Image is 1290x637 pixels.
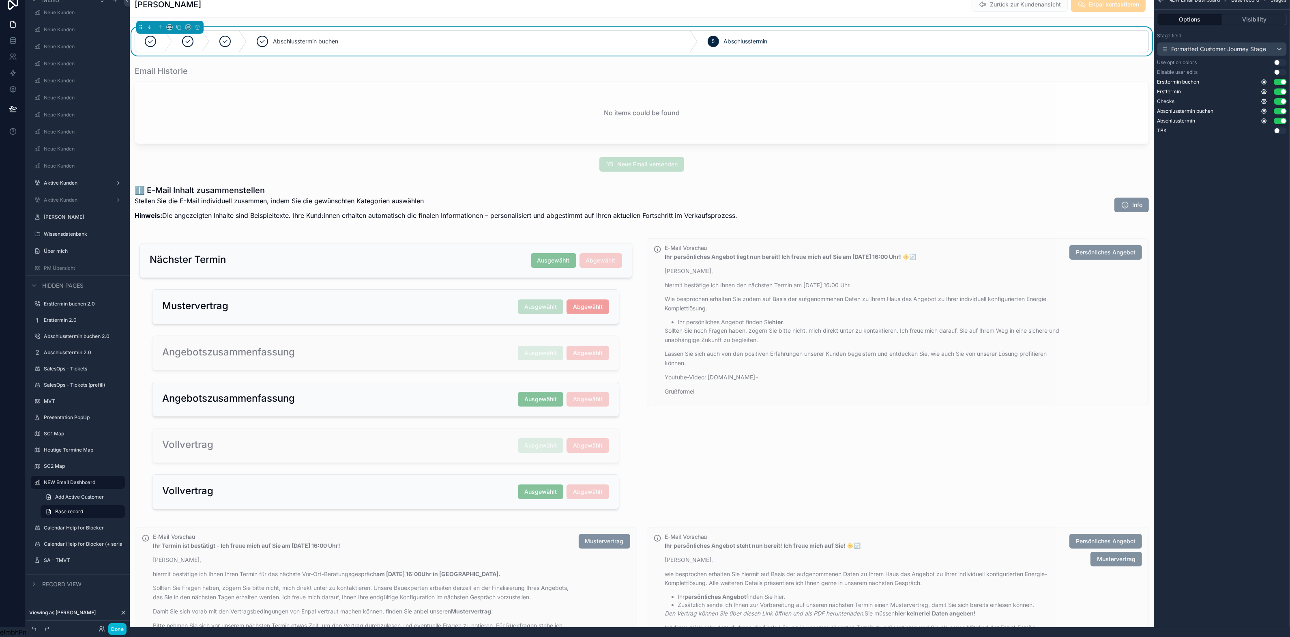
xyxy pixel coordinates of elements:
span: Record view [42,580,82,588]
span: Checks [1157,98,1174,105]
label: Neue Kunden [44,43,123,50]
a: Base record [41,505,125,518]
label: Neue Kunden [44,146,123,152]
label: SC1 Map [44,430,123,437]
label: Use option colors [1157,59,1197,66]
label: Ersttermin 2.0 [44,317,123,323]
button: Done [108,623,127,635]
span: Ersttermin [1157,88,1181,95]
span: Hidden pages [42,282,84,290]
label: Heutige Termine Map [44,447,123,453]
label: Neue Kunden [44,60,123,67]
label: PM Übersicht [44,265,123,271]
span: Abschlusstermin buchen [273,37,338,45]
label: Calendar Help for Blocker [44,525,123,531]
label: Abschlusstermin 2.0 [44,349,123,356]
span: 5 [712,38,715,45]
span: Add Active Customer [55,494,104,500]
label: Neue Kunden [44,9,123,16]
label: Aktive Kunden [44,180,112,186]
label: SC2 Map [44,463,123,469]
label: Abschlusstermin buchen 2.0 [44,333,123,340]
a: Add Active Customer [41,491,125,504]
span: Ersttermin buchen [1157,79,1199,85]
span: TBK [1157,127,1167,134]
label: SalesOps - Tickets (prefill) [44,382,123,388]
label: Neue Kunden [44,95,123,101]
span: Abschlusstermin buchen [1157,108,1213,114]
span: Abschlusstermin [1157,118,1195,124]
label: Neue Kunden [44,77,123,84]
span: Viewing as [PERSON_NAME] [29,609,96,616]
div: Formatted Customer Journey Stage [1161,45,1266,53]
label: Ersttermin buchen 2.0 [44,301,123,307]
span: Base record [55,508,83,515]
button: Visibility [1222,14,1287,25]
label: [PERSON_NAME] [44,214,123,220]
label: NEW Email Dashboard [44,479,120,486]
label: Calendar Help for Blocker (+ serial blockers) [44,541,123,547]
label: Neue Kunden [44,163,123,169]
button: Options [1157,14,1222,25]
label: Stage field [1157,32,1181,39]
button: Formatted Customer Journey Stage [1157,42,1287,56]
label: Neue Kunden [44,26,123,33]
label: Presentation PopUp [44,414,123,421]
label: Neue Kunden [44,112,123,118]
label: SA - TMVT [44,557,123,564]
label: Über mich [44,248,123,254]
label: Disable user edits [1157,69,1198,75]
span: Abschlusstermin [724,37,768,45]
label: Aktive Kunden [44,197,112,203]
label: MVT [44,398,123,405]
label: Neue Kunden [44,129,123,135]
label: Wissensdatenbank [44,231,123,237]
label: SalesOps - Tickets [44,366,123,372]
